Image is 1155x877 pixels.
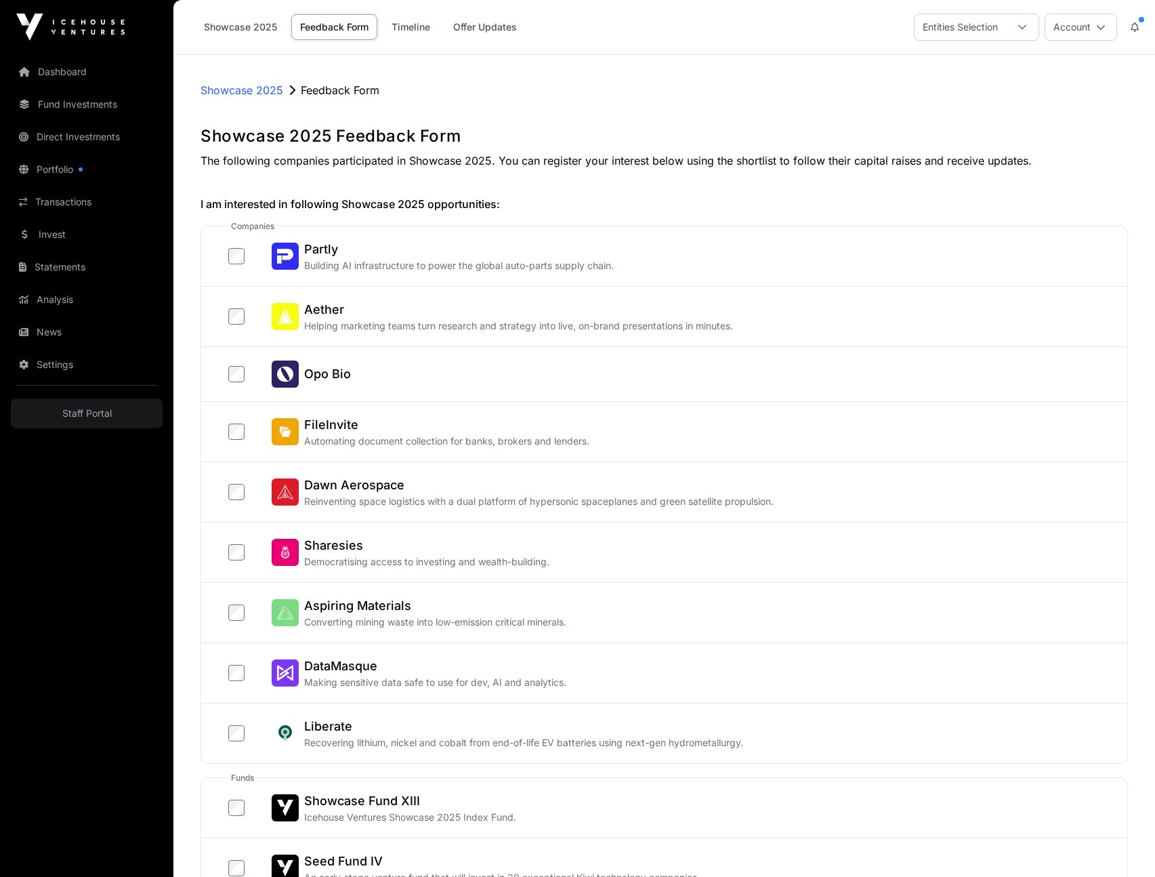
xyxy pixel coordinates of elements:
img: Showcase Fund XIII [272,794,299,821]
img: Liberate [272,720,299,747]
input: DataMasqueDataMasqueMaking sensitive data safe to use for dev, AI and analytics. [228,665,245,681]
p: Making sensitive data safe to use for dev, AI and analytics. [304,676,566,689]
a: Statements [11,252,163,282]
input: FileInviteFileInviteAutomating document collection for banks, brokers and lenders. [228,424,245,440]
p: Democratising access to investing and wealth-building. [304,555,549,569]
img: DataMasque [272,659,299,687]
div: Entities Selection [915,14,1006,40]
p: Reinventing space logistics with a dual platform of hypersonic spaceplanes and green satellite pr... [304,495,774,508]
h2: Aspiring Materials [304,596,566,615]
img: Dawn Aerospace [272,478,299,506]
a: Invest [11,220,163,249]
h2: FileInvite [304,415,589,434]
p: Converting mining waste into low-emission critical minerals. [304,615,566,629]
input: Opo BioOpo Bio [228,366,245,382]
img: Opo Bio [272,361,299,388]
img: Sharesies [272,539,299,566]
p: The following companies participated in Showcase 2025. You can register your interest below using... [201,152,1128,169]
h2: Partly [304,240,614,259]
a: Analysis [11,285,163,314]
a: Fund Investments [11,89,163,119]
input: SharesiesSharesiesDemocratising access to investing and wealth-building. [228,544,245,560]
a: Dashboard [11,57,163,87]
h2: Sharesies [304,536,549,555]
button: Account [1045,14,1117,41]
p: Feedback Form [301,82,379,98]
h2: Showcase Fund XIII [304,792,516,811]
h2: Seed Fund IV [304,852,700,871]
input: Showcase Fund XIIIShowcase Fund XIIIIcehouse Ventures Showcase 2025 Index Fund. [228,800,245,816]
h2: Opo Bio [304,365,351,384]
p: Automating document collection for banks, brokers and lenders. [304,434,589,448]
h2: Liberate [304,717,743,736]
input: Aspiring MaterialsAspiring MaterialsConverting mining waste into low-emission critical minerals. [228,605,245,621]
a: News [11,317,163,347]
a: Feedback Form [291,14,377,40]
input: Seed Fund IVSeed Fund IVAn early-stage venture fund that will invest in 30 exceptional Kiwi techn... [228,860,245,876]
a: Showcase 2025 [195,14,286,40]
a: Transactions [11,187,163,217]
img: Aether [272,303,299,330]
h2: I am interested in following Showcase 2025 opportunities: [201,196,1128,212]
h2: DataMasque [304,657,566,676]
a: Timeline [383,14,439,40]
a: Portfolio [11,155,163,184]
img: Aspiring Materials [272,599,299,626]
span: companies [228,221,277,232]
h1: Showcase 2025 Feedback Form [201,125,1128,147]
span: funds [228,773,257,783]
input: Dawn AerospaceDawn AerospaceReinventing space logistics with a dual platform of hypersonic spacep... [228,484,245,500]
a: Showcase 2025 [201,82,283,98]
iframe: Chat Widget [1087,812,1155,877]
img: FileInvite [272,418,299,445]
input: LiberateLiberateRecovering lithium, nickel and cobalt from end-of-life EV batteries using next-ge... [228,725,245,741]
h2: Aether [304,300,733,319]
input: AetherAetherHelping marketing teams turn research and strategy into live, on-brand presentations ... [228,308,245,325]
a: Offer Updates [444,14,526,40]
h2: Dawn Aerospace [304,476,774,495]
p: Helping marketing teams turn research and strategy into live, on-brand presentations in minutes. [304,319,733,333]
img: Icehouse Ventures Logo [16,14,125,41]
p: Building AI infrastructure to power the global auto-parts supply chain. [304,259,614,272]
img: Partly [272,243,299,270]
p: Icehouse Ventures Showcase 2025 Index Fund. [304,811,516,824]
a: Settings [11,350,163,380]
a: Direct Investments [11,122,163,152]
p: Recovering lithium, nickel and cobalt from end-of-life EV batteries using next-gen hydrometallurgy. [304,736,743,750]
a: Staff Portal [11,399,163,428]
input: PartlyPartlyBuilding AI infrastructure to power the global auto-parts supply chain. [228,248,245,264]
